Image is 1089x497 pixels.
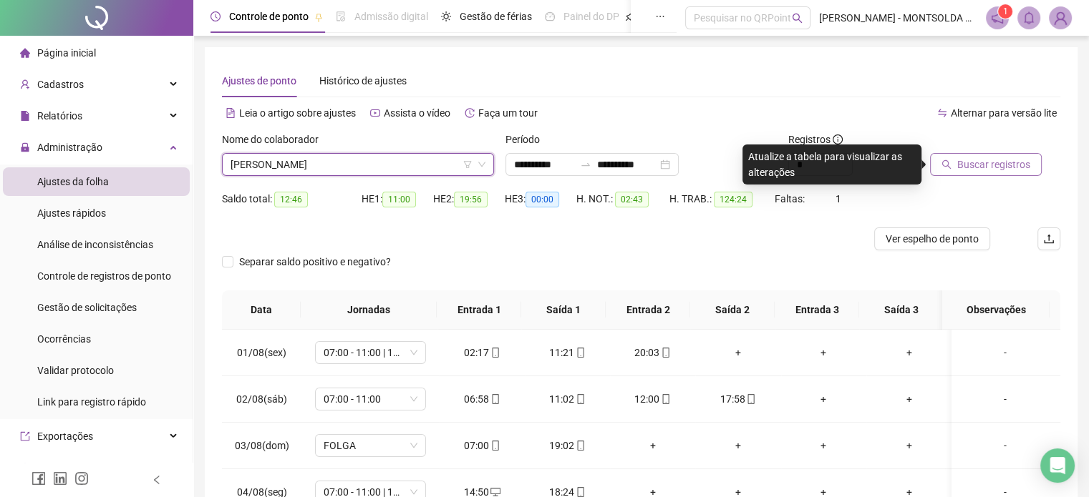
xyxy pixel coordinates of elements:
[437,290,521,330] th: Entrada 1
[236,393,287,405] span: 02/08(sáb)
[836,193,841,205] span: 1
[489,348,500,358] span: mobile
[450,345,513,360] div: 02:17
[874,227,990,250] button: Ver espelho de ponto
[1003,6,1008,16] span: 1
[937,108,947,118] span: swap
[37,47,96,59] span: Página inicial
[521,290,606,330] th: Saída 1
[775,193,807,205] span: Faltas:
[545,11,555,21] span: dashboard
[574,487,586,497] span: mobile
[37,270,171,282] span: Controle de registros de ponto
[886,231,979,247] span: Ver espelho de ponto
[659,394,671,404] span: mobile
[37,207,106,219] span: Ajustes rápidos
[793,438,855,453] div: +
[226,108,236,118] span: file-text
[37,79,84,90] span: Cadastros
[942,159,952,169] span: search
[505,191,576,207] div: HE 3:
[536,391,599,407] div: 11:02
[37,302,137,313] span: Gestão de solicitações
[793,391,855,407] div: +
[957,157,1030,172] span: Buscar registros
[574,441,586,451] span: mobile
[465,108,475,118] span: history
[384,107,450,119] span: Assista o vídeo
[319,75,407,87] span: Histórico de ajustes
[235,440,289,451] span: 03/08(dom)
[714,192,752,207] span: 124:24
[362,191,433,207] div: HE 1:
[942,290,1050,330] th: Observações
[489,487,500,497] span: desktop
[954,302,1038,318] span: Observações
[998,4,1012,19] sup: 1
[878,345,940,360] div: +
[370,108,380,118] span: youtube
[478,160,486,169] span: down
[707,438,769,453] div: +
[707,391,769,407] div: 17:58
[788,132,843,147] span: Registros
[963,391,1047,407] div: -
[690,290,775,330] th: Saída 2
[489,394,500,404] span: mobile
[37,239,153,250] span: Análise de inconsistências
[951,107,1057,119] span: Alternar para versão lite
[930,153,1042,176] button: Buscar registros
[536,345,599,360] div: 11:21
[478,107,538,119] span: Faça um tour
[222,132,328,147] label: Nome do colaborador
[354,11,428,22] span: Admissão digital
[625,13,634,21] span: pushpin
[878,438,940,453] div: +
[574,348,586,358] span: mobile
[536,438,599,453] div: 19:02
[963,438,1047,453] div: -
[991,11,1004,24] span: notification
[489,441,500,451] span: mobile
[433,191,505,207] div: HE 2:
[580,159,591,170] span: swap-right
[20,79,30,89] span: user-add
[621,438,684,453] div: +
[563,11,619,22] span: Painel do DP
[775,290,859,330] th: Entrada 3
[274,192,308,207] span: 12:46
[621,345,684,360] div: 20:03
[793,345,855,360] div: +
[505,132,549,147] label: Período
[669,191,774,207] div: H. TRAB.:
[526,192,559,207] span: 00:00
[210,11,221,21] span: clock-circle
[222,290,301,330] th: Data
[576,191,669,207] div: H. NOT.:
[574,394,586,404] span: mobile
[454,192,488,207] span: 19:56
[655,11,665,21] span: ellipsis
[441,11,451,21] span: sun
[1040,448,1075,483] div: Open Intercom Messenger
[152,475,162,485] span: left
[20,142,30,152] span: lock
[239,107,356,119] span: Leia o artigo sobre ajustes
[74,471,89,486] span: instagram
[231,154,485,175] span: SANDIEGO JUNIOR DA SILVA
[1022,11,1035,24] span: bell
[621,391,684,407] div: 12:00
[32,471,46,486] span: facebook
[792,13,803,24] span: search
[833,134,843,144] span: info-circle
[580,159,591,170] span: to
[301,290,437,330] th: Jornadas
[229,11,309,22] span: Controle de ponto
[460,11,532,22] span: Gestão de férias
[1050,7,1071,29] img: 91102
[450,391,513,407] div: 06:58
[742,144,921,184] div: Atualize a tabela para visualizar as alterações
[37,110,82,122] span: Relatórios
[37,333,91,345] span: Ocorrências
[745,394,756,404] span: mobile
